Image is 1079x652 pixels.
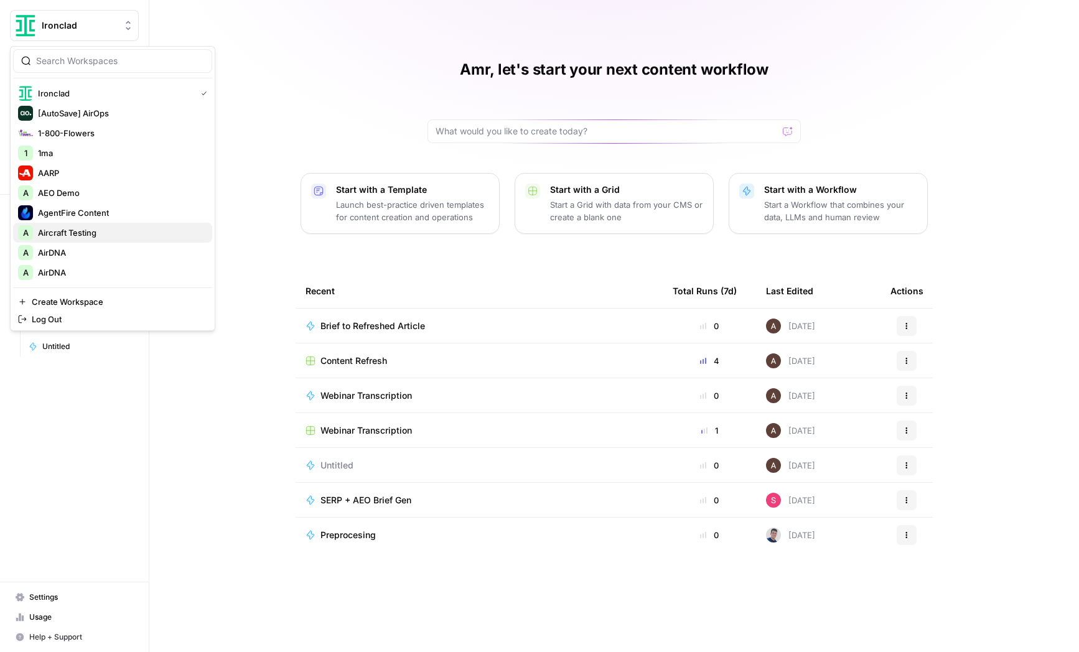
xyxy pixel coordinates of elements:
span: AgentFire Content [38,207,202,219]
span: [AutoSave] AirOps [38,107,202,119]
div: Actions [890,274,923,308]
span: 1ma [38,147,202,159]
div: 0 [673,494,746,506]
span: Usage [29,612,133,623]
a: Webinar Transcription [306,424,653,437]
a: Settings [10,587,139,607]
button: Start with a TemplateLaunch best-practice driven templates for content creation and operations [301,173,500,234]
input: Search Workspaces [36,55,204,67]
span: Untitled [320,459,353,472]
p: Start a Workflow that combines your data, LLMs and human review [764,198,917,223]
a: SERP + AEO Brief Gen [306,494,653,506]
div: Total Runs (7d) [673,274,737,308]
p: Start with a Template [336,184,489,196]
div: 0 [673,529,746,541]
span: Create Workspace [32,296,202,308]
span: A [23,266,29,279]
span: Content Refresh [320,355,387,367]
div: [DATE] [766,423,815,438]
a: Webinar Transcription [306,389,653,402]
img: wtbmvrjo3qvncyiyitl6zoukl9gz [766,319,781,333]
span: Ironclad [38,87,191,100]
span: 1 [24,147,27,159]
img: wtbmvrjo3qvncyiyitl6zoukl9gz [766,353,781,368]
span: Help + Support [29,631,133,643]
img: Ironclad Logo [18,86,33,101]
p: Start with a Workflow [764,184,917,196]
span: Preprocesing [320,529,376,541]
div: Recent [306,274,653,308]
span: Untitled [42,341,133,352]
div: Workspace: Ironclad [10,46,215,331]
a: Log Out [13,310,212,328]
div: 0 [673,459,746,472]
input: What would you like to create today? [436,125,778,137]
a: Untitled [306,459,653,472]
a: Usage [10,607,139,627]
button: Workspace: Ironclad [10,10,139,41]
img: wtbmvrjo3qvncyiyitl6zoukl9gz [766,458,781,473]
img: [AutoSave] AirOps Logo [18,106,33,121]
div: 1 [673,424,746,437]
img: wtbmvrjo3qvncyiyitl6zoukl9gz [766,388,781,403]
div: [DATE] [766,319,815,333]
a: Brief to Refreshed Article [306,320,653,332]
img: AARP Logo [18,165,33,180]
span: A [23,187,29,199]
span: A [23,226,29,239]
div: [DATE] [766,388,815,403]
span: Webinar Transcription [320,389,412,402]
span: Webinar Transcription [320,424,412,437]
span: Ironclad [42,19,117,32]
span: A [23,246,29,259]
a: Preprocesing [306,529,653,541]
a: Create Workspace [13,293,212,310]
span: AARP [38,167,202,179]
div: 0 [673,389,746,402]
div: Last Edited [766,274,813,308]
img: 1-800-Flowers Logo [18,126,33,141]
div: [DATE] [766,353,815,368]
img: wtbmvrjo3qvncyiyitl6zoukl9gz [766,423,781,438]
span: Brief to Refreshed Article [320,320,425,332]
span: 1-800-Flowers [38,127,202,139]
img: oskm0cmuhabjb8ex6014qupaj5sj [766,528,781,543]
img: Ironclad Logo [14,14,37,37]
span: Settings [29,592,133,603]
h1: Amr, let's start your next content workflow [460,60,768,80]
span: AEO Demo [38,187,202,199]
div: [DATE] [766,458,815,473]
div: 4 [673,355,746,367]
button: Start with a GridStart a Grid with data from your CMS or create a blank one [515,173,714,234]
p: Launch best-practice driven templates for content creation and operations [336,198,489,223]
p: Start with a Grid [550,184,703,196]
div: [DATE] [766,528,815,543]
p: Start a Grid with data from your CMS or create a blank one [550,198,703,223]
span: AirDNA [38,266,202,279]
button: Help + Support [10,627,139,647]
a: Content Refresh [306,355,653,367]
span: Log Out [32,313,202,325]
span: Aircraft Testing [38,226,202,239]
div: 0 [673,320,746,332]
span: SERP + AEO Brief Gen [320,494,411,506]
div: [DATE] [766,493,815,508]
img: AgentFire Content Logo [18,205,33,220]
span: AirDNA [38,246,202,259]
a: Untitled [23,337,139,356]
img: vzoxpr10yq92cb4da9zzk9ss2qah [766,493,781,508]
button: Start with a WorkflowStart a Workflow that combines your data, LLMs and human review [729,173,928,234]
